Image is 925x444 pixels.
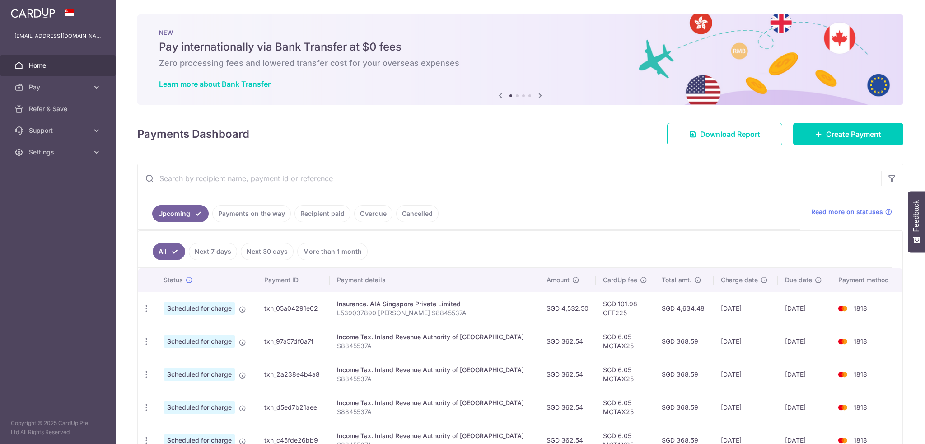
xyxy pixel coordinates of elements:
td: SGD 362.54 [539,391,596,424]
td: SGD 368.59 [654,358,714,391]
td: txn_05a04291e02 [257,292,330,325]
td: [DATE] [714,391,777,424]
a: Next 7 days [189,243,237,260]
img: Bank Card [834,402,852,413]
span: 1818 [854,436,867,444]
img: Bank Card [834,369,852,380]
a: Next 30 days [241,243,294,260]
td: SGD 362.54 [539,358,596,391]
td: txn_2a238e4b4a8 [257,358,330,391]
td: SGD 362.54 [539,325,596,358]
td: [DATE] [778,358,831,391]
span: CardUp fee [603,276,637,285]
td: SGD 6.05 MCTAX25 [596,325,654,358]
span: Feedback [912,200,920,232]
span: Scheduled for charge [164,368,235,381]
td: SGD 101.98 OFF225 [596,292,654,325]
input: Search by recipient name, payment id or reference [138,164,881,193]
a: Overdue [354,205,392,222]
h4: Payments Dashboard [137,126,249,142]
a: Download Report [667,123,782,145]
td: SGD 6.05 MCTAX25 [596,391,654,424]
th: Payment method [831,268,902,292]
span: Scheduled for charge [164,335,235,348]
span: Pay [29,83,89,92]
div: Income Tax. Inland Revenue Authority of [GEOGRAPHIC_DATA] [337,332,532,341]
td: SGD 368.59 [654,325,714,358]
a: Upcoming [152,205,209,222]
td: [DATE] [778,391,831,424]
p: S8845537A [337,374,532,383]
a: Payments on the way [212,205,291,222]
p: L539037890 [PERSON_NAME] S8845537A [337,308,532,318]
img: CardUp [11,7,55,18]
span: Due date [785,276,812,285]
span: Charge date [721,276,758,285]
td: [DATE] [714,292,777,325]
a: More than 1 month [297,243,368,260]
span: 1818 [854,337,867,345]
div: Insurance. AIA Singapore Private Limited [337,299,532,308]
span: 1818 [854,370,867,378]
span: Support [29,126,89,135]
span: Scheduled for charge [164,302,235,315]
td: SGD 4,634.48 [654,292,714,325]
button: Feedback - Show survey [908,191,925,252]
img: Bank Card [834,303,852,314]
th: Payment details [330,268,539,292]
td: txn_97a57df6a7f [257,325,330,358]
a: Learn more about Bank Transfer [159,79,271,89]
td: [DATE] [778,292,831,325]
div: Income Tax. Inland Revenue Authority of [GEOGRAPHIC_DATA] [337,365,532,374]
td: SGD 4,532.50 [539,292,596,325]
a: Recipient paid [294,205,350,222]
span: Create Payment [826,129,881,140]
iframe: Opens a widget where you can find more information [867,417,916,439]
a: Create Payment [793,123,903,145]
span: Settings [29,148,89,157]
th: Payment ID [257,268,330,292]
span: Total amt. [662,276,691,285]
img: Bank transfer banner [137,14,903,105]
td: SGD 6.05 MCTAX25 [596,358,654,391]
p: S8845537A [337,407,532,416]
span: Amount [547,276,570,285]
td: SGD 368.59 [654,391,714,424]
h6: Zero processing fees and lowered transfer cost for your overseas expenses [159,58,882,69]
span: 1818 [854,304,867,312]
p: NEW [159,29,882,36]
td: [DATE] [778,325,831,358]
h5: Pay internationally via Bank Transfer at $0 fees [159,40,882,54]
span: Status [164,276,183,285]
td: txn_d5ed7b21aee [257,391,330,424]
div: Income Tax. Inland Revenue Authority of [GEOGRAPHIC_DATA] [337,398,532,407]
img: Bank Card [834,336,852,347]
div: Income Tax. Inland Revenue Authority of [GEOGRAPHIC_DATA] [337,431,532,440]
a: Read more on statuses [811,207,892,216]
td: [DATE] [714,358,777,391]
span: Scheduled for charge [164,401,235,414]
span: Home [29,61,89,70]
a: All [153,243,185,260]
p: S8845537A [337,341,532,351]
span: 1818 [854,403,867,411]
p: [EMAIL_ADDRESS][DOMAIN_NAME] [14,32,101,41]
span: Refer & Save [29,104,89,113]
td: [DATE] [714,325,777,358]
span: Read more on statuses [811,207,883,216]
span: Download Report [700,129,760,140]
a: Cancelled [396,205,439,222]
